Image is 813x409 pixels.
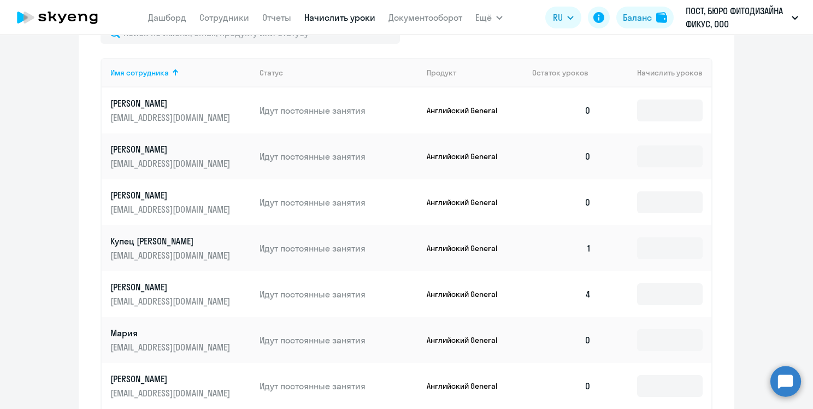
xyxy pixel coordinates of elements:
[110,235,233,247] p: Купец [PERSON_NAME]
[427,197,509,207] p: Английский General
[532,68,588,78] span: Остаток уроков
[475,7,503,28] button: Ещё
[304,12,375,23] a: Начислить уроки
[523,179,600,225] td: 0
[260,68,418,78] div: Статус
[110,143,251,170] a: [PERSON_NAME][EMAIL_ADDRESS][DOMAIN_NAME]
[260,196,418,208] p: Идут постоянные занятия
[427,381,509,391] p: Английский General
[110,68,251,78] div: Имя сотрудника
[427,335,509,345] p: Английский General
[623,11,652,24] div: Баланс
[110,281,251,307] a: [PERSON_NAME][EMAIL_ADDRESS][DOMAIN_NAME]
[523,225,600,271] td: 1
[427,68,524,78] div: Продукт
[427,68,456,78] div: Продукт
[427,151,509,161] p: Английский General
[110,387,233,399] p: [EMAIL_ADDRESS][DOMAIN_NAME]
[262,12,291,23] a: Отчеты
[199,12,249,23] a: Сотрудники
[110,203,233,215] p: [EMAIL_ADDRESS][DOMAIN_NAME]
[110,157,233,170] p: [EMAIL_ADDRESS][DOMAIN_NAME]
[110,112,233,124] p: [EMAIL_ADDRESS][DOMAIN_NAME]
[110,373,251,399] a: [PERSON_NAME][EMAIL_ADDRESS][DOMAIN_NAME]
[475,11,492,24] span: Ещё
[680,4,804,31] button: ПОСТ, БЮРО ФИТОДИЗАЙНА ФИКУС, ООО
[110,189,233,201] p: [PERSON_NAME]
[110,327,251,353] a: Мария[EMAIL_ADDRESS][DOMAIN_NAME]
[110,341,233,353] p: [EMAIL_ADDRESS][DOMAIN_NAME]
[523,363,600,409] td: 0
[110,373,233,385] p: [PERSON_NAME]
[110,295,233,307] p: [EMAIL_ADDRESS][DOMAIN_NAME]
[110,327,233,339] p: Мария
[686,4,787,31] p: ПОСТ, БЮРО ФИТОДИЗАЙНА ФИКУС, ООО
[600,58,711,87] th: Начислить уроков
[427,289,509,299] p: Английский General
[110,143,233,155] p: [PERSON_NAME]
[110,97,251,124] a: [PERSON_NAME][EMAIL_ADDRESS][DOMAIN_NAME]
[260,334,418,346] p: Идут постоянные занятия
[523,87,600,133] td: 0
[260,380,418,392] p: Идут постоянные занятия
[532,68,600,78] div: Остаток уроков
[148,12,186,23] a: Дашборд
[388,12,462,23] a: Документооборот
[656,12,667,23] img: balance
[110,281,233,293] p: [PERSON_NAME]
[523,271,600,317] td: 4
[110,189,251,215] a: [PERSON_NAME][EMAIL_ADDRESS][DOMAIN_NAME]
[260,150,418,162] p: Идут постоянные занятия
[260,288,418,300] p: Идут постоянные занятия
[260,104,418,116] p: Идут постоянные занятия
[427,106,509,115] p: Английский General
[110,68,169,78] div: Имя сотрудника
[110,97,233,109] p: [PERSON_NAME]
[616,7,674,28] button: Балансbalance
[553,11,563,24] span: RU
[110,249,233,261] p: [EMAIL_ADDRESS][DOMAIN_NAME]
[110,235,251,261] a: Купец [PERSON_NAME][EMAIL_ADDRESS][DOMAIN_NAME]
[427,243,509,253] p: Английский General
[260,242,418,254] p: Идут постоянные занятия
[260,68,283,78] div: Статус
[545,7,581,28] button: RU
[523,317,600,363] td: 0
[523,133,600,179] td: 0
